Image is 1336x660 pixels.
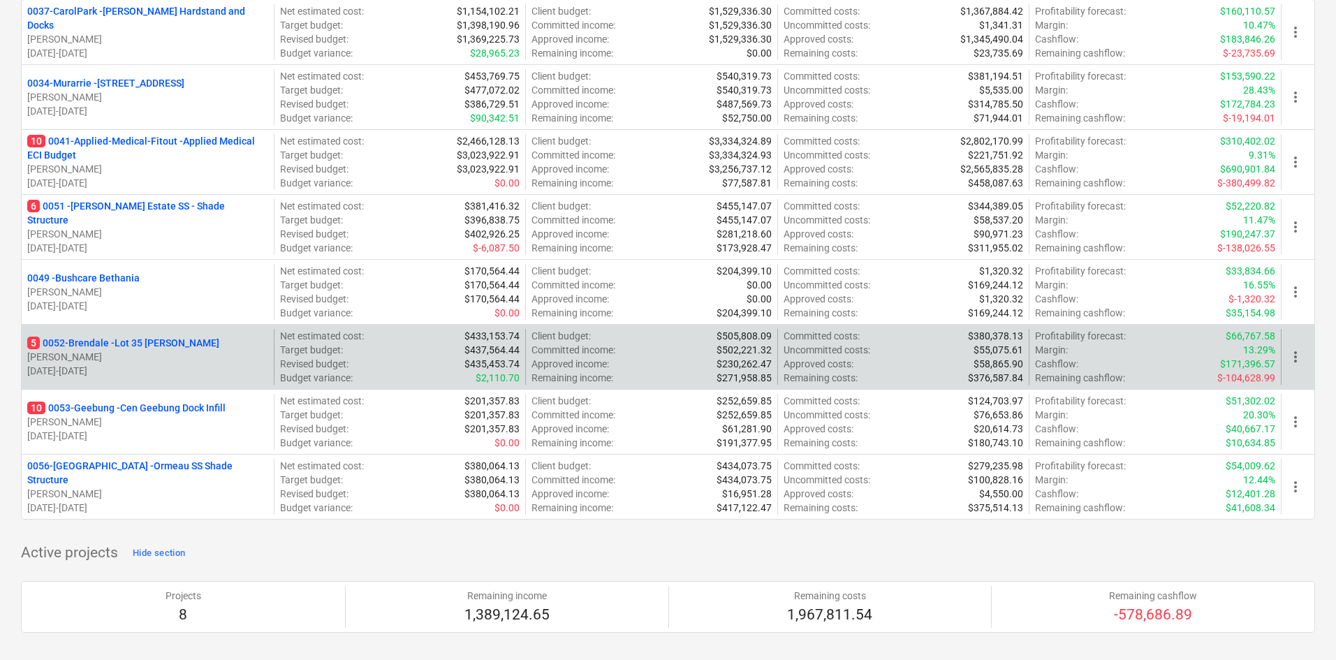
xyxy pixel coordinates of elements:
p: Target budget : [280,278,343,292]
p: Uncommitted costs : [784,148,870,162]
p: Remaining cashflow : [1035,46,1125,60]
p: Margin : [1035,343,1068,357]
p: $190,247.37 [1220,227,1275,241]
p: Committed income : [531,83,615,97]
p: $153,590.22 [1220,69,1275,83]
p: $396,838.75 [464,213,520,227]
span: more_vert [1287,478,1304,495]
p: $2,110.70 [476,371,520,385]
p: Cashflow : [1035,422,1078,436]
p: Uncommitted costs : [784,473,870,487]
p: Approved costs : [784,162,853,176]
p: Budget variance : [280,501,353,515]
p: 0037-CarolPark - [PERSON_NAME] Hardstand and Docks [27,4,268,32]
p: Remaining income : [531,241,613,255]
p: [DATE] - [DATE] [27,429,268,443]
p: $90,971.23 [974,227,1023,241]
p: $100,828.16 [968,473,1023,487]
p: Remaining costs : [784,111,858,125]
p: Revised budget : [280,357,348,371]
p: Budget variance : [280,371,353,385]
p: Committed costs : [784,394,860,408]
p: Target budget : [280,148,343,162]
p: [DATE] - [DATE] [27,501,268,515]
div: 0056-[GEOGRAPHIC_DATA] -Ormeau SS Shade Structure[PERSON_NAME][DATE]-[DATE] [27,459,268,515]
p: Remaining income : [531,306,613,320]
p: Committed costs : [784,459,860,473]
p: Net estimated cost : [280,394,364,408]
p: $16,951.28 [722,487,772,501]
p: Client budget : [531,264,591,278]
p: Target budget : [280,343,343,357]
p: 0049 - Bushcare Bethania [27,271,140,285]
p: Uncommitted costs : [784,408,870,422]
p: [DATE] - [DATE] [27,104,268,118]
p: $171,396.57 [1220,357,1275,371]
p: Approved costs : [784,32,853,46]
p: Approved income : [531,487,609,501]
p: Approved income : [531,162,609,176]
p: $-19,194.01 [1223,111,1275,125]
p: Uncommitted costs : [784,278,870,292]
p: [DATE] - [DATE] [27,364,268,378]
p: Revised budget : [280,97,348,111]
p: Profitability forecast : [1035,459,1126,473]
p: Budget variance : [280,46,353,60]
p: Uncommitted costs : [784,83,870,97]
p: $0.00 [494,176,520,190]
p: $310,402.02 [1220,134,1275,148]
p: Remaining income : [531,176,613,190]
p: $477,072.02 [464,83,520,97]
p: 0041-Applied-Medical-Fitout - Applied Medical ECI Budget [27,134,268,162]
p: Remaining cashflow : [1035,241,1125,255]
p: $381,194.51 [968,69,1023,83]
p: Revised budget : [280,487,348,501]
p: Committed income : [531,148,615,162]
p: $458,087.63 [968,176,1023,190]
span: 10 [27,402,45,414]
p: Approved income : [531,32,609,46]
p: $58,537.20 [974,213,1023,227]
p: $437,564.44 [464,343,520,357]
p: $28,965.23 [470,46,520,60]
p: Approved costs : [784,292,853,306]
p: $55,075.61 [974,343,1023,357]
p: $170,564.44 [464,292,520,306]
p: $433,153.74 [464,329,520,343]
p: $35,154.98 [1226,306,1275,320]
p: Revised budget : [280,162,348,176]
p: Committed costs : [784,329,860,343]
button: Hide section [129,542,189,564]
p: $380,378.13 [968,329,1023,343]
p: $1,529,336.30 [709,4,772,18]
p: Committed costs : [784,69,860,83]
p: Net estimated cost : [280,69,364,83]
p: $0.00 [494,501,520,515]
p: Approved income : [531,357,609,371]
p: $1,529,336.30 [709,32,772,46]
p: 20.30% [1243,408,1275,422]
p: $4,550.00 [979,487,1023,501]
p: $180,743.10 [968,436,1023,450]
p: $376,587.84 [968,371,1023,385]
p: Net estimated cost : [280,459,364,473]
p: $434,073.75 [717,459,772,473]
p: $311,955.02 [968,241,1023,255]
p: [PERSON_NAME] [27,32,268,46]
p: Remaining cashflow : [1035,176,1125,190]
p: Profitability forecast : [1035,264,1126,278]
p: $417,122.47 [717,501,772,515]
p: $1,154,102.21 [457,4,520,18]
p: Target budget : [280,408,343,422]
p: $252,659.85 [717,408,772,422]
p: Committed income : [531,213,615,227]
p: $1,369,225.73 [457,32,520,46]
p: Cashflow : [1035,487,1078,501]
p: $279,235.98 [968,459,1023,473]
p: Net estimated cost : [280,264,364,278]
p: Margin : [1035,473,1068,487]
p: $90,342.51 [470,111,520,125]
p: $12,401.28 [1226,487,1275,501]
p: $1,398,190.96 [457,18,520,32]
p: Uncommitted costs : [784,18,870,32]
